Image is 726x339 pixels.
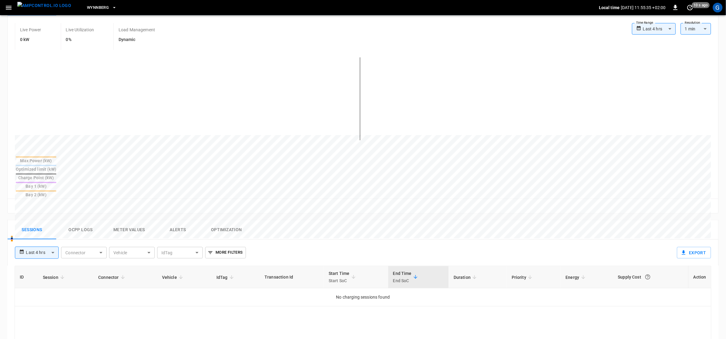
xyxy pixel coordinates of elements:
[8,220,56,240] button: Sessions
[685,3,695,12] button: set refresh interval
[643,23,676,35] div: Last 4 hrs
[20,36,41,43] h6: 0 kW
[15,266,711,306] table: sessions table
[618,272,683,282] div: Supply Cost
[87,4,109,11] span: Wynnberg
[512,274,534,281] span: Priority
[43,274,66,281] span: Session
[393,270,420,284] span: End TimeEnd SoC
[66,36,94,43] h6: 0%
[98,274,126,281] span: Connector
[688,266,711,288] th: Action
[713,3,723,12] div: profile-icon
[216,274,236,281] span: IdTag
[154,220,202,240] button: Alerts
[85,2,119,14] button: Wynnberg
[329,270,350,284] div: Start Time
[329,270,358,284] span: Start TimeStart SoC
[677,247,711,259] button: Export
[260,266,324,288] th: Transaction Id
[17,2,71,9] img: ampcontrol.io logo
[566,274,587,281] span: Energy
[685,20,700,25] label: Resolution
[454,274,479,281] span: Duration
[636,20,653,25] label: Time Range
[56,220,105,240] button: Ocpp logs
[15,266,38,288] th: ID
[105,220,154,240] button: Meter Values
[599,5,620,11] p: Local time
[329,277,350,284] p: Start SoC
[162,274,185,281] span: Vehicle
[119,36,155,43] h6: Dynamic
[393,270,412,284] div: End Time
[692,2,710,8] span: 10 s ago
[119,27,155,33] p: Load Management
[26,247,59,259] div: Last 4 hrs
[642,272,653,282] button: The cost of your charging session based on your supply rates
[681,23,711,35] div: 1 min
[205,247,246,259] button: More Filters
[393,277,412,284] p: End SoC
[621,5,666,11] p: [DATE] 11:55:35 +02:00
[20,27,41,33] p: Live Power
[202,220,251,240] button: Optimization
[66,27,94,33] p: Live Utilization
